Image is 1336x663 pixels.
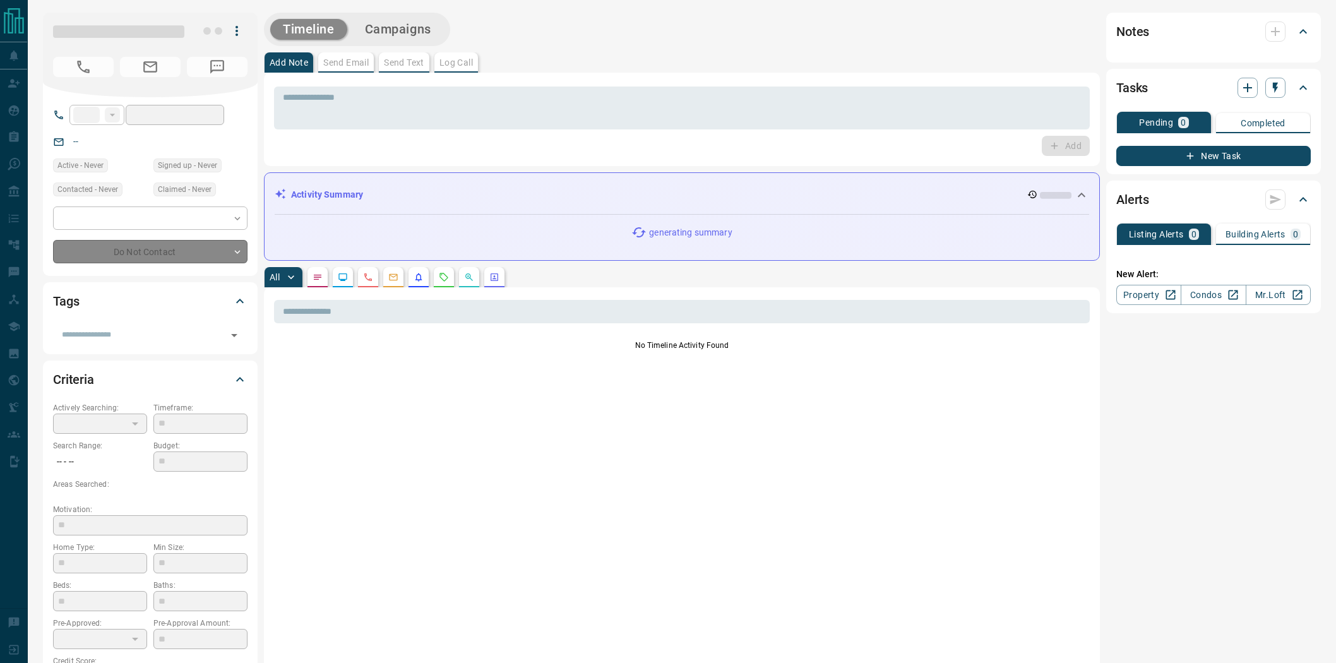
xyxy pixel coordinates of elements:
[153,580,248,591] p: Baths:
[153,440,248,451] p: Budget:
[53,542,147,553] p: Home Type:
[53,451,147,472] p: -- - --
[1246,285,1311,305] a: Mr.Loft
[352,19,444,40] button: Campaigns
[1293,230,1298,239] p: 0
[275,183,1089,206] div: Activity Summary
[1129,230,1184,239] p: Listing Alerts
[53,440,147,451] p: Search Range:
[53,240,248,263] div: Do Not Contact
[158,183,212,196] span: Claimed - Never
[53,291,79,311] h2: Tags
[57,183,118,196] span: Contacted - Never
[1116,268,1311,281] p: New Alert:
[53,286,248,316] div: Tags
[1241,119,1285,128] p: Completed
[1116,189,1149,210] h2: Alerts
[649,226,732,239] p: generating summary
[120,57,181,77] span: No Email
[1116,78,1148,98] h2: Tasks
[270,58,308,67] p: Add Note
[53,364,248,395] div: Criteria
[53,580,147,591] p: Beds:
[53,57,114,77] span: No Number
[1139,118,1173,127] p: Pending
[274,340,1090,351] p: No Timeline Activity Found
[270,273,280,282] p: All
[270,19,347,40] button: Timeline
[158,159,217,172] span: Signed up - Never
[291,188,363,201] p: Activity Summary
[313,272,323,282] svg: Notes
[153,402,248,414] p: Timeframe:
[1191,230,1196,239] p: 0
[57,159,104,172] span: Active - Never
[439,272,449,282] svg: Requests
[1116,146,1311,166] button: New Task
[1181,118,1186,127] p: 0
[1116,184,1311,215] div: Alerts
[489,272,499,282] svg: Agent Actions
[1116,16,1311,47] div: Notes
[53,479,248,490] p: Areas Searched:
[363,272,373,282] svg: Calls
[53,369,94,390] h2: Criteria
[53,618,147,629] p: Pre-Approved:
[53,504,248,515] p: Motivation:
[1116,285,1181,305] a: Property
[1181,285,1246,305] a: Condos
[153,542,248,553] p: Min Size:
[73,136,78,146] a: --
[1226,230,1285,239] p: Building Alerts
[464,272,474,282] svg: Opportunities
[153,618,248,629] p: Pre-Approval Amount:
[414,272,424,282] svg: Listing Alerts
[1116,73,1311,103] div: Tasks
[187,57,248,77] span: No Number
[53,402,147,414] p: Actively Searching:
[338,272,348,282] svg: Lead Browsing Activity
[388,272,398,282] svg: Emails
[1116,21,1149,42] h2: Notes
[225,326,243,344] button: Open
